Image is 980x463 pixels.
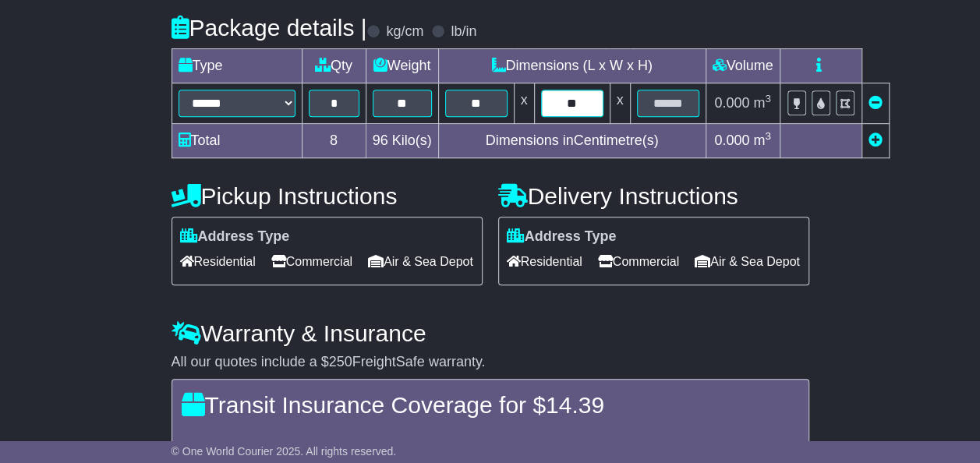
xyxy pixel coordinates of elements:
[172,354,809,371] div: All our quotes include a $ FreightSafe warranty.
[546,392,604,418] span: 14.39
[714,133,749,148] span: 0.000
[753,133,771,148] span: m
[302,124,366,158] td: 8
[172,320,809,346] h4: Warranty & Insurance
[438,124,706,158] td: Dimensions in Centimetre(s)
[172,49,302,83] td: Type
[172,124,302,158] td: Total
[765,93,771,104] sup: 3
[182,392,799,418] h4: Transit Insurance Coverage for $
[386,23,423,41] label: kg/cm
[598,249,679,274] span: Commercial
[451,23,476,41] label: lb/in
[765,130,771,142] sup: 3
[695,249,800,274] span: Air & Sea Depot
[610,83,630,124] td: x
[271,249,352,274] span: Commercial
[172,445,397,458] span: © One World Courier 2025. All rights reserved.
[329,354,352,369] span: 250
[366,49,438,83] td: Weight
[753,95,771,111] span: m
[302,49,366,83] td: Qty
[869,95,883,111] a: Remove this item
[514,83,534,124] td: x
[368,249,473,274] span: Air & Sea Depot
[714,95,749,111] span: 0.000
[180,228,290,246] label: Address Type
[869,133,883,148] a: Add new item
[172,15,367,41] h4: Package details |
[373,133,388,148] span: 96
[180,249,256,274] span: Residential
[172,183,483,209] h4: Pickup Instructions
[507,228,617,246] label: Address Type
[498,183,809,209] h4: Delivery Instructions
[507,249,582,274] span: Residential
[706,49,780,83] td: Volume
[366,124,438,158] td: Kilo(s)
[438,49,706,83] td: Dimensions (L x W x H)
